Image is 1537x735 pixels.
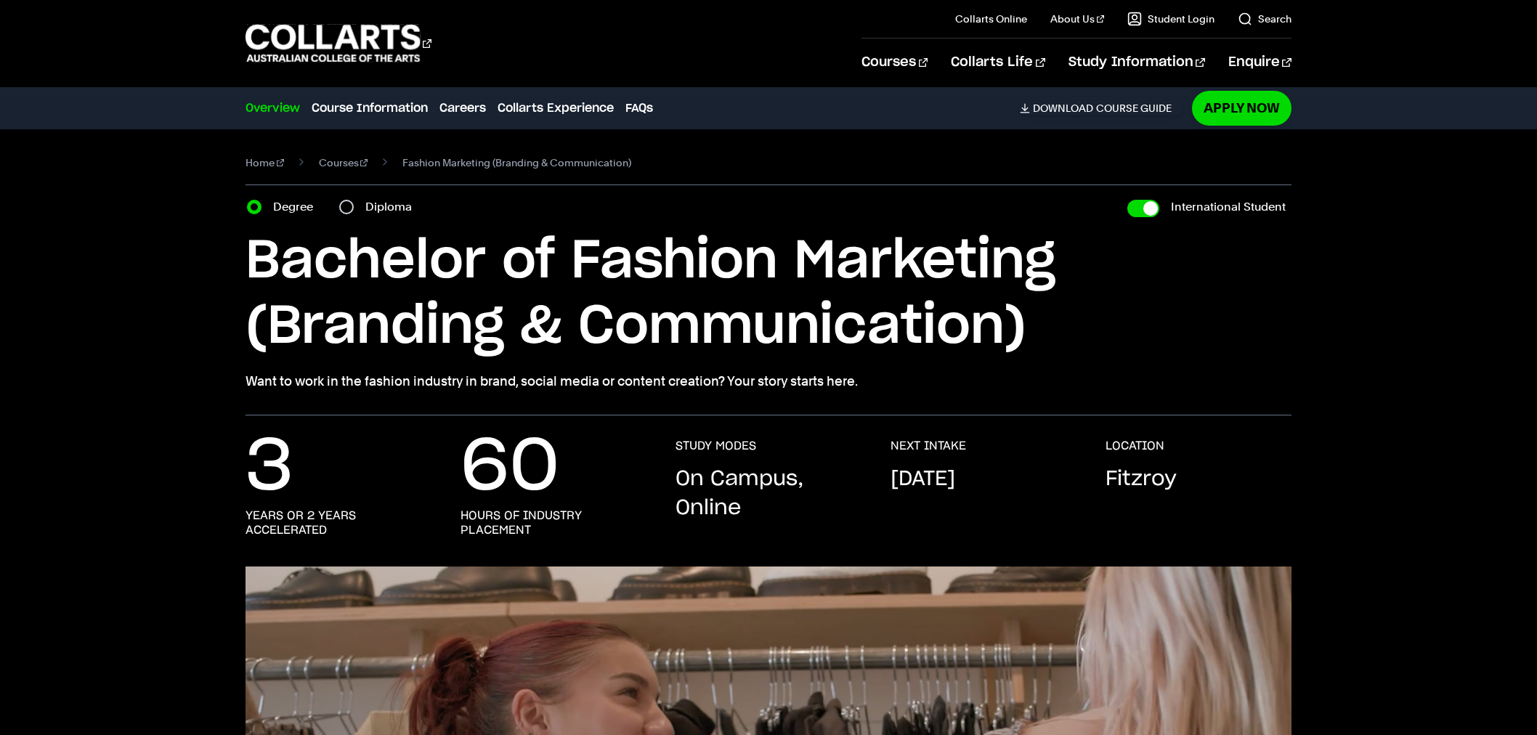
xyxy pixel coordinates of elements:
[246,371,1291,391] p: Want to work in the fashion industry in brand, social media or content creation? Your story start...
[273,197,322,217] label: Degree
[365,197,421,217] label: Diploma
[676,465,861,523] p: On Campus, Online
[1033,102,1093,115] span: Download
[461,439,559,497] p: 60
[1106,439,1164,453] h3: LOCATION
[246,508,431,537] h3: years or 2 years accelerated
[861,38,928,86] a: Courses
[891,439,966,453] h3: NEXT INTAKE
[1050,12,1104,26] a: About Us
[1192,91,1291,125] a: Apply Now
[319,153,368,173] a: Courses
[439,100,486,117] a: Careers
[1238,12,1291,26] a: Search
[246,439,293,497] p: 3
[625,100,653,117] a: FAQs
[955,12,1027,26] a: Collarts Online
[1106,465,1177,494] p: Fitzroy
[891,465,955,494] p: [DATE]
[461,508,646,537] h3: hours of industry placement
[1228,38,1291,86] a: Enquire
[246,153,284,173] a: Home
[246,229,1291,360] h1: Bachelor of Fashion Marketing (Branding & Communication)
[676,439,756,453] h3: STUDY MODES
[1171,197,1286,217] label: International Student
[498,100,614,117] a: Collarts Experience
[951,38,1045,86] a: Collarts Life
[246,100,300,117] a: Overview
[246,23,431,64] div: Go to homepage
[402,153,631,173] span: Fashion Marketing (Branding & Communication)
[1020,102,1183,115] a: DownloadCourse Guide
[312,100,428,117] a: Course Information
[1127,12,1214,26] a: Student Login
[1068,38,1205,86] a: Study Information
